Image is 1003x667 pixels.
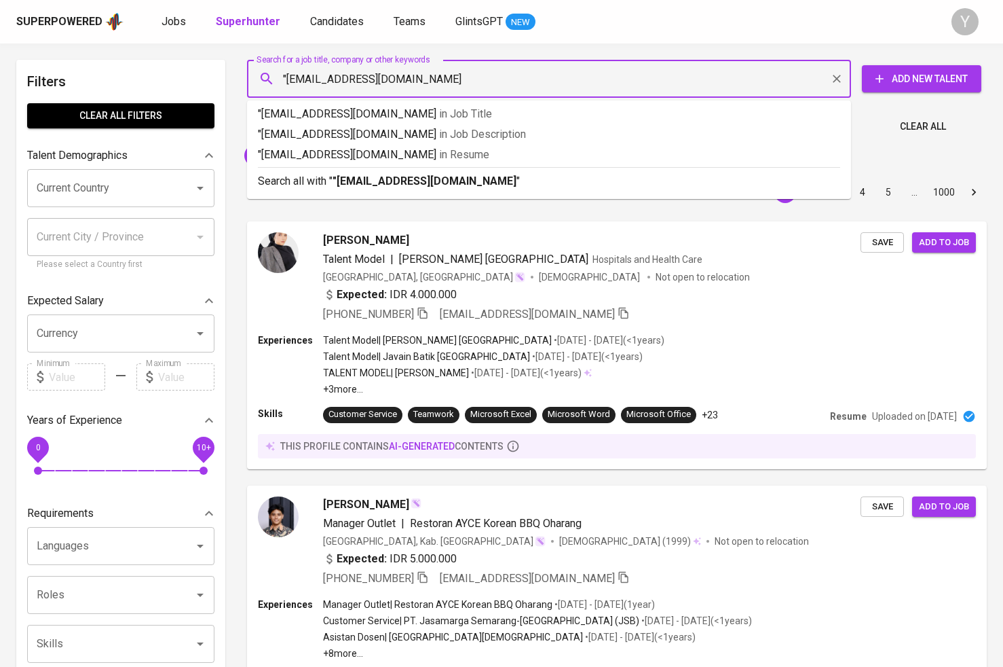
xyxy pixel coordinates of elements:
[337,551,387,567] b: Expected:
[439,107,492,120] span: in Job Title
[830,410,867,423] p: Resume
[16,12,124,32] a: Superpoweredapp logo
[27,287,214,314] div: Expected Salary
[323,287,457,303] div: IDR 4.000.000
[27,142,214,169] div: Talent Demographics
[310,15,364,28] span: Candidates
[196,443,210,452] span: 10+
[323,598,552,611] p: Manager Outlet | Restoran AYCE Korean BBQ Oharang
[258,407,323,420] p: Skills
[963,181,985,203] button: Go to next page
[903,185,925,199] div: …
[27,103,214,128] button: Clear All filters
[583,630,696,644] p: • [DATE] - [DATE] ( <1 years )
[394,14,428,31] a: Teams
[440,572,615,585] span: [EMAIL_ADDRESS][DOMAIN_NAME]
[401,516,404,532] span: |
[49,363,105,391] input: Value
[258,333,323,347] p: Experiences
[216,14,283,31] a: Superhunter
[323,253,385,266] span: Talent Model
[27,505,94,522] p: Requirements
[337,287,387,303] b: Expected:
[258,173,840,190] p: Search all with " "
[390,251,394,268] span: |
[333,175,516,187] b: "[EMAIL_ADDRESS][DOMAIN_NAME]
[951,8,979,35] div: Y
[860,497,904,518] button: Save
[310,14,366,31] a: Candidates
[514,272,525,283] img: magic_wand.svg
[280,439,504,453] p: this profile contains contents
[191,634,210,653] button: Open
[455,14,535,31] a: GlintsGPT NEW
[552,333,664,347] p: • [DATE] - [DATE] ( <1 years )
[35,443,40,452] span: 0
[323,308,414,321] span: [PHONE_NUMBER]
[38,107,204,124] span: Clear All filters
[27,412,122,429] p: Years of Experience
[411,498,421,509] img: magic_wand.svg
[559,535,701,548] div: (1999)
[912,232,976,253] button: Add to job
[873,71,970,88] span: Add New Talent
[399,253,588,266] span: [PERSON_NAME] [GEOGRAPHIC_DATA]
[439,128,526,141] span: in Job Description
[244,149,335,162] span: "[PERSON_NAME]"
[552,598,655,611] p: • [DATE] - [DATE] ( 1 year )
[469,366,582,380] p: • [DATE] - [DATE] ( <1 years )
[656,270,750,284] p: Not open to relocation
[162,14,189,31] a: Jobs
[548,408,610,421] div: Microsoft Word
[919,235,969,251] span: Add to job
[323,366,469,380] p: TALENT MODEL | [PERSON_NAME]
[867,499,897,515] span: Save
[439,148,489,161] span: in Resume
[323,497,409,513] span: [PERSON_NAME]
[37,258,205,272] p: Please select a Country first
[247,221,987,469] a: [PERSON_NAME]Talent Model|[PERSON_NAME] [GEOGRAPHIC_DATA]Hospitals and Health Care[GEOGRAPHIC_DAT...
[258,147,840,163] p: "[EMAIL_ADDRESS][DOMAIN_NAME]
[559,535,662,548] span: [DEMOGRAPHIC_DATA]
[323,647,752,660] p: +8 more ...
[27,147,128,164] p: Talent Demographics
[191,324,210,343] button: Open
[626,408,691,421] div: Microsoft Office
[877,181,899,203] button: Go to page 5
[862,65,981,92] button: Add New Talent
[539,270,642,284] span: [DEMOGRAPHIC_DATA]
[258,497,299,537] img: ab27784ffb10a36486adbb509ad56b7c.jpg
[323,630,583,644] p: Asistan Dosen | [GEOGRAPHIC_DATA][DEMOGRAPHIC_DATA]
[323,535,546,548] div: [GEOGRAPHIC_DATA], Kab. [GEOGRAPHIC_DATA]
[900,118,946,135] span: Clear All
[27,293,104,309] p: Expected Salary
[323,382,664,396] p: +3 more ...
[413,408,454,421] div: Teamwork
[702,408,718,422] p: +23
[746,181,987,203] nav: pagination navigation
[258,126,840,143] p: "[EMAIL_ADDRESS][DOMAIN_NAME]
[191,537,210,556] button: Open
[27,407,214,434] div: Years of Experience
[27,500,214,527] div: Requirements
[535,536,546,547] img: magic_wand.svg
[919,499,969,515] span: Add to job
[16,14,102,30] div: Superpowered
[27,71,214,92] h6: Filters
[323,350,530,363] p: Talent Model | Javain Batik [GEOGRAPHIC_DATA]
[455,15,503,28] span: GlintsGPT
[323,232,409,249] span: [PERSON_NAME]
[440,308,615,321] span: [EMAIL_ADDRESS][DOMAIN_NAME]
[258,106,840,122] p: "[EMAIL_ADDRESS][DOMAIN_NAME]
[191,585,210,605] button: Open
[894,114,951,139] button: Clear All
[867,235,897,251] span: Save
[929,181,959,203] button: Go to page 1000
[323,270,525,284] div: [GEOGRAPHIC_DATA], [GEOGRAPHIC_DATA]
[410,517,582,530] span: Restoran AYCE Korean BBQ Oharang
[216,15,280,28] b: Superhunter
[470,408,531,421] div: Microsoft Excel
[592,254,702,265] span: Hospitals and Health Care
[323,551,457,567] div: IDR 5.000.000
[394,15,425,28] span: Teams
